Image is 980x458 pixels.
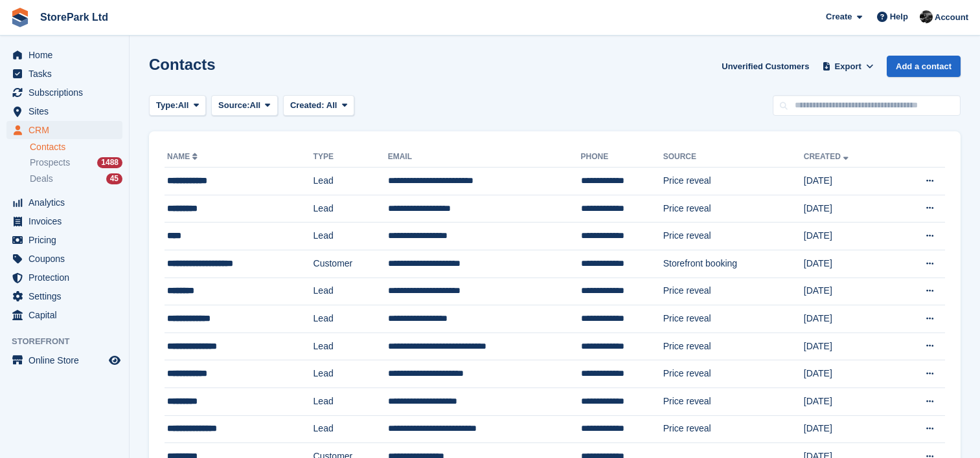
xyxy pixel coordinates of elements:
[663,278,804,305] td: Price reveal
[887,56,961,77] a: Add a contact
[313,305,388,333] td: Lead
[107,353,122,368] a: Preview store
[663,333,804,360] td: Price reveal
[30,172,122,186] a: Deals 45
[218,99,249,112] span: Source:
[826,10,852,23] span: Create
[313,387,388,415] td: Lead
[28,65,106,83] span: Tasks
[30,156,122,169] a: Prospects 1488
[6,250,122,268] a: menu
[581,147,663,168] th: Phone
[149,95,206,116] button: Type: All
[663,387,804,415] td: Price reveal
[6,46,122,64] a: menu
[156,99,178,112] span: Type:
[890,10,908,23] span: Help
[313,333,388,360] td: Lead
[804,278,894,305] td: [DATE]
[804,195,894,223] td: [DATE]
[313,360,388,388] td: Lead
[835,60,861,73] span: Export
[6,306,122,324] a: menu
[28,46,106,64] span: Home
[6,65,122,83] a: menu
[28,231,106,249] span: Pricing
[804,387,894,415] td: [DATE]
[35,6,113,28] a: StorePark Ltd
[30,141,122,153] a: Contacts
[290,100,325,110] span: Created:
[804,333,894,360] td: [DATE]
[804,168,894,195] td: [DATE]
[30,157,70,169] span: Prospects
[6,231,122,249] a: menu
[28,102,106,120] span: Sites
[313,415,388,443] td: Lead
[6,212,122,230] a: menu
[819,56,876,77] button: Export
[28,306,106,324] span: Capital
[663,168,804,195] td: Price reveal
[106,173,122,184] div: 45
[6,287,122,305] a: menu
[935,11,968,24] span: Account
[30,173,53,185] span: Deals
[28,212,106,230] span: Invoices
[12,335,129,348] span: Storefront
[804,360,894,388] td: [DATE]
[663,305,804,333] td: Price reveal
[326,100,337,110] span: All
[97,157,122,168] div: 1488
[250,99,261,112] span: All
[6,268,122,287] a: menu
[663,223,804,250] td: Price reveal
[313,195,388,223] td: Lead
[663,250,804,278] td: Storefront booking
[211,95,278,116] button: Source: All
[313,168,388,195] td: Lead
[178,99,189,112] span: All
[663,147,804,168] th: Source
[167,152,200,161] a: Name
[920,10,933,23] img: Ryan Mulcahy
[10,8,30,27] img: stora-icon-8386f47178a22dfd0bd8f6a31ec36ba5ce8667c1dd55bd0f319d3a0aa187defe.svg
[283,95,354,116] button: Created: All
[804,250,894,278] td: [DATE]
[804,305,894,333] td: [DATE]
[6,121,122,139] a: menu
[28,83,106,102] span: Subscriptions
[663,415,804,443] td: Price reveal
[388,147,581,168] th: Email
[313,147,388,168] th: Type
[149,56,216,73] h1: Contacts
[28,268,106,287] span: Protection
[6,193,122,212] a: menu
[28,193,106,212] span: Analytics
[313,223,388,250] td: Lead
[313,278,388,305] td: Lead
[716,56,814,77] a: Unverified Customers
[804,152,851,161] a: Created
[6,83,122,102] a: menu
[663,360,804,388] td: Price reveal
[28,121,106,139] span: CRM
[6,102,122,120] a: menu
[6,351,122,369] a: menu
[804,223,894,250] td: [DATE]
[28,287,106,305] span: Settings
[28,250,106,268] span: Coupons
[663,195,804,223] td: Price reveal
[313,250,388,278] td: Customer
[28,351,106,369] span: Online Store
[804,415,894,443] td: [DATE]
